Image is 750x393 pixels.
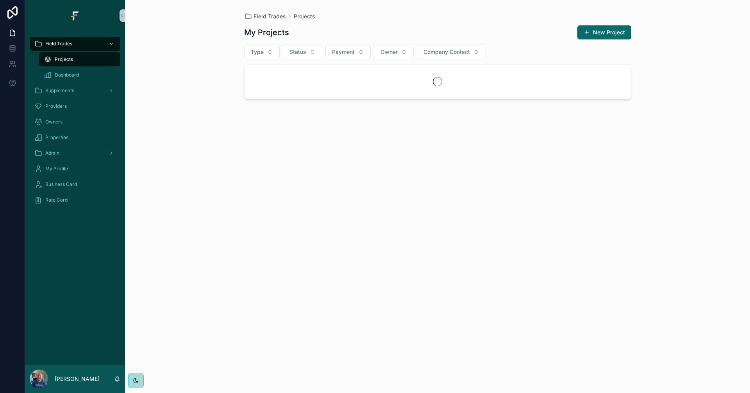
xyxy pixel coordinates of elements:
span: Projects [55,56,73,63]
span: Properties [45,134,68,141]
button: Select Button [374,45,414,59]
a: Properties [30,130,120,145]
span: Payment [332,48,355,56]
button: Select Button [283,45,322,59]
span: Providers [45,103,67,109]
h1: My Projects [244,27,289,38]
span: Company Contact [423,48,470,56]
button: Select Button [325,45,371,59]
a: Field Trades [244,13,286,20]
a: Providers [30,99,120,113]
img: App logo [69,9,81,22]
a: Projects [39,52,120,66]
span: Owner [380,48,398,56]
button: New Project [577,25,631,39]
span: My Profile [45,166,68,172]
a: Rate Card [30,193,120,207]
span: Status [289,48,306,56]
p: [PERSON_NAME] [55,375,100,383]
span: Supplements [45,88,74,94]
span: Business Card [45,181,77,188]
a: Business Card [30,177,120,191]
span: Rate Card [45,197,68,203]
a: Owners [30,115,120,129]
span: Type [251,48,264,56]
span: Field Trades [45,41,72,47]
span: Owners [45,119,62,125]
div: scrollable content [25,31,125,217]
a: Supplements [30,84,120,98]
a: My Profile [30,162,120,176]
a: Projects [294,13,315,20]
span: Admin [45,150,59,156]
span: Dashboard [55,72,79,78]
button: Select Button [417,45,486,59]
a: Field Trades [30,37,120,51]
button: Select Button [244,45,280,59]
span: Field Trades [254,13,286,20]
a: Dashboard [39,68,120,82]
a: Admin [30,146,120,160]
